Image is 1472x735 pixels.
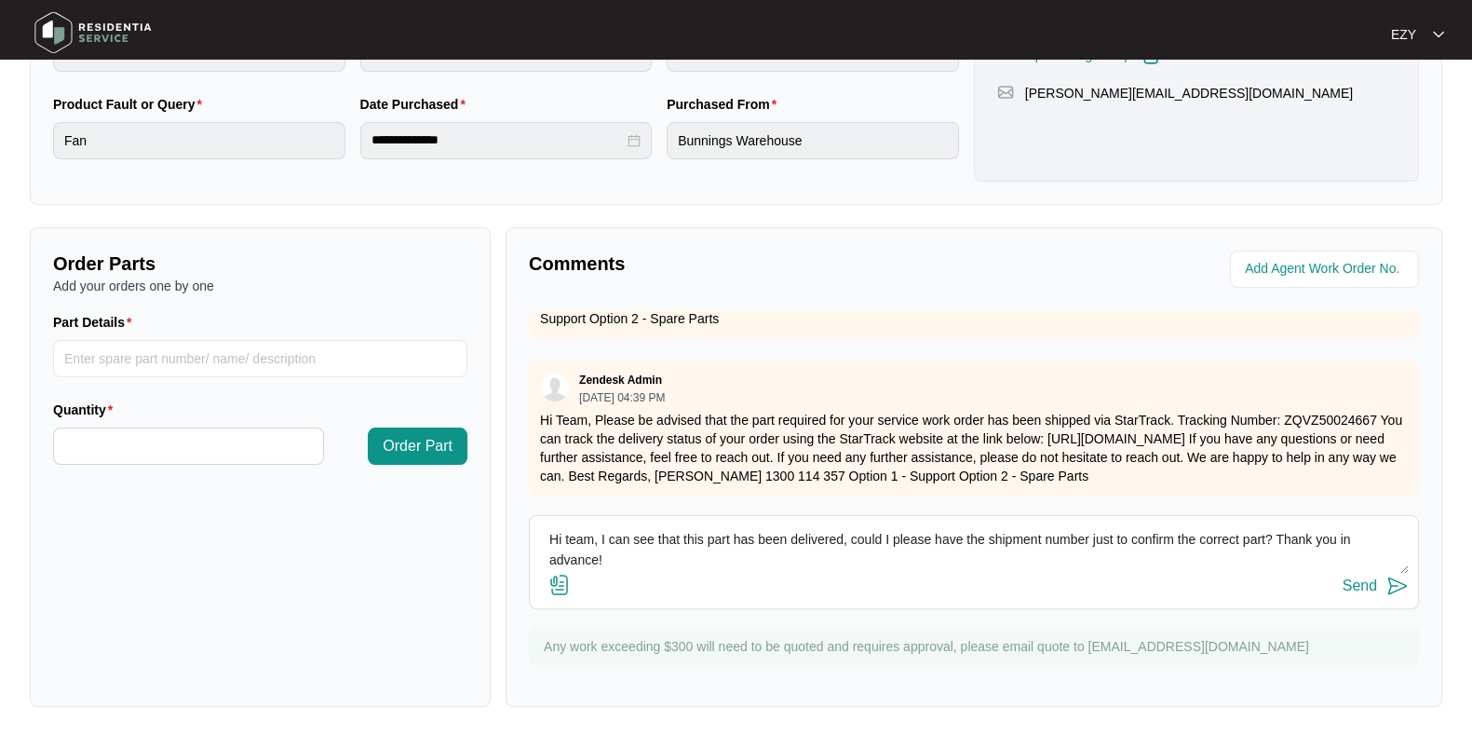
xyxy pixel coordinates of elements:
button: Send [1343,574,1409,599]
div: Send [1343,578,1377,594]
label: Product Fault or Query [53,95,209,114]
p: [PERSON_NAME][EMAIL_ADDRESS][DOMAIN_NAME] [1025,84,1353,102]
input: Date Purchased [371,130,625,150]
p: Add your orders one by one [53,277,467,295]
span: Increase Value [303,429,323,446]
textarea: Hi team, I can see that this part has been delivered, could I please have the shipment number jus... [539,525,1409,574]
span: Decrease Value [303,446,323,464]
span: Order Part [383,435,452,457]
img: dropdown arrow [1433,30,1444,39]
p: Hi Team, Please be advised that the part required for your service work order has been shipped vi... [540,411,1408,485]
p: Any work exceeding $300 will need to be quoted and requires approval, please email quote to [EMAI... [544,637,1410,656]
img: user.svg [541,374,569,402]
label: Quantity [53,401,120,419]
input: Quantity [54,429,323,464]
input: Purchased From [667,122,959,159]
span: down [310,452,317,458]
p: [DATE] 04:39 PM [579,392,665,403]
p: EZY [1391,25,1416,44]
img: file-attachment-doc.svg [548,574,571,596]
label: Purchased From [667,95,784,114]
span: up [310,434,317,441]
input: Part Details [53,340,467,377]
label: Part Details [53,313,140,332]
img: send-icon.svg [1386,575,1409,597]
p: Comments [529,251,961,277]
label: Date Purchased [360,95,473,114]
p: Order Parts [53,251,467,277]
button: Order Part [368,428,467,465]
img: map-pin [997,84,1014,101]
p: Zendesk Admin [579,373,662,388]
input: Add Agent Work Order No. [1245,258,1408,280]
input: Product Fault or Query [53,122,345,159]
img: residentia service logo [28,5,158,61]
